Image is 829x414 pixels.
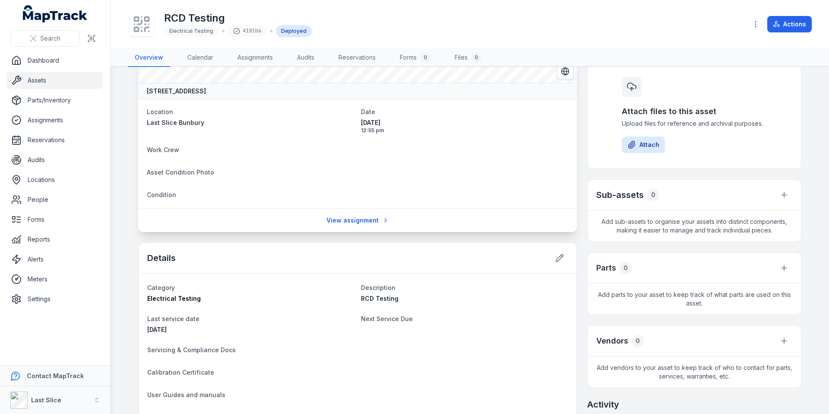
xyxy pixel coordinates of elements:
a: Alerts [7,251,103,268]
span: Search [40,34,60,43]
span: RCD Testing [361,295,399,302]
a: Settings [7,290,103,308]
a: View assignment [321,212,395,229]
span: User Guides and manuals [147,391,225,398]
button: Search [10,30,80,47]
a: Parts/Inventory [7,92,103,109]
span: Work Crew [147,146,179,153]
span: Electrical Testing [147,295,201,302]
a: Audits [290,49,321,67]
a: Reservations [7,131,103,149]
div: 4191ba [228,25,266,37]
button: Actions [767,16,812,32]
span: [DATE] [361,118,568,127]
span: Electrical Testing [169,28,213,34]
button: Attach [622,137,665,153]
div: Deployed [276,25,312,37]
time: 04/06/2025, 12:00:00 am [147,326,167,333]
span: Condition [147,191,176,198]
div: 0 [632,335,644,347]
h3: Parts [596,262,616,274]
span: Add sub-assets to organise your assets into distinct components, making it easier to manage and t... [588,210,801,242]
span: Asset Condition Photo [147,169,214,176]
h2: Activity [587,398,619,411]
div: 0 [471,52,481,63]
span: 12:55 pm [361,127,568,134]
a: Assets [7,72,103,89]
span: Servicing & Compliance Docs [147,346,236,353]
h3: Vendors [596,335,628,347]
a: Last Slice Bunbury [147,118,354,127]
strong: Contact MapTrack [27,372,84,379]
a: Assignments [7,111,103,129]
span: Category [147,284,175,291]
a: Forms0 [393,49,437,67]
a: Assignments [231,49,280,67]
a: People [7,191,103,208]
div: 0 [420,52,430,63]
span: Add parts to your asset to keep track of what parts are used on this asset. [588,283,801,315]
span: Description [361,284,396,291]
a: Locations [7,171,103,188]
h2: Sub-assets [596,189,644,201]
strong: Last Slice [31,396,61,404]
a: Overview [128,49,170,67]
a: Reports [7,231,103,248]
span: [DATE] [147,326,167,333]
a: MapTrack [23,5,88,22]
time: 10/10/2025, 12:55:25 pm [361,118,568,134]
span: Next Service Due [361,315,413,322]
a: Calendar [180,49,220,67]
a: Reservations [332,49,383,67]
a: Dashboard [7,52,103,69]
h3: Attach files to this asset [622,105,767,118]
a: Audits [7,151,103,169]
button: Switch to Satellite View [557,63,573,80]
span: Upload files for reference and archival purposes. [622,119,767,128]
a: Files0 [448,49,488,67]
div: 0 [647,189,659,201]
span: Location [147,108,173,115]
a: Forms [7,211,103,228]
a: Meters [7,271,103,288]
strong: [STREET_ADDRESS] [147,87,206,96]
span: Add vendors to your asset to keep track of who to contact for parts, services, warranties, etc. [588,357,801,388]
span: Last service date [147,315,199,322]
h2: Details [147,252,176,264]
span: Date [361,108,375,115]
div: 0 [620,262,632,274]
span: Last Slice Bunbury [147,119,204,126]
span: Calibration Certificate [147,369,214,376]
h1: RCD Testing [164,11,312,25]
